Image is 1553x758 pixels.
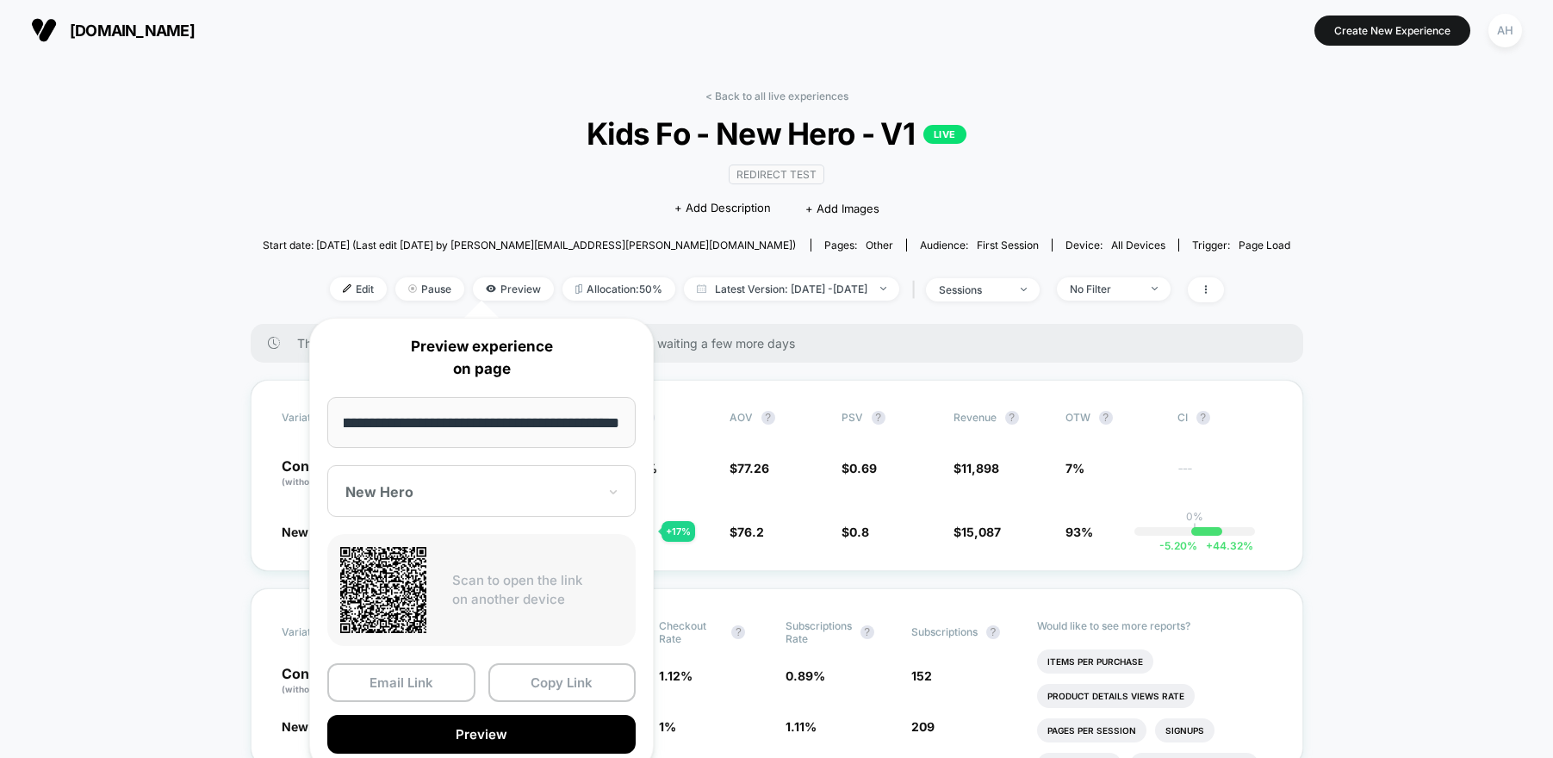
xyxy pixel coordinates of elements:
span: Page Load [1239,239,1290,252]
p: 0% [1186,510,1203,523]
button: Email Link [327,663,475,702]
span: Allocation: 50% [562,277,675,301]
p: | [1193,523,1196,536]
span: Pause [395,277,464,301]
li: Items Per Purchase [1037,649,1153,674]
p: Control [282,667,390,696]
span: Device: [1052,239,1178,252]
li: Pages Per Session [1037,718,1146,742]
span: $ [954,525,1001,539]
span: | [908,277,926,302]
p: LIVE [923,125,966,144]
p: Control [282,459,376,488]
span: Variation [282,619,376,645]
li: Signups [1155,718,1214,742]
span: 7% [1065,461,1084,475]
span: 15,087 [961,525,1001,539]
span: Revenue [954,411,997,424]
button: ? [1196,411,1210,425]
p: Would like to see more reports? [1037,619,1272,632]
button: AH [1483,13,1527,48]
span: (without changes) [282,476,359,487]
button: [DOMAIN_NAME] [26,16,200,44]
span: Start date: [DATE] (Last edit [DATE] by [PERSON_NAME][EMAIL_ADDRESS][PERSON_NAME][DOMAIN_NAME]) [263,239,796,252]
button: Copy Link [488,663,637,702]
span: First Session [977,239,1039,252]
button: ? [1005,411,1019,425]
span: 1.11 % [786,719,817,734]
span: PSV [842,411,863,424]
span: Subscriptions [911,625,978,638]
span: 0.8 [849,525,869,539]
span: [DOMAIN_NAME] [70,22,195,40]
div: Trigger: [1192,239,1290,252]
span: $ [954,461,999,475]
span: + Add Description [674,200,771,217]
button: ? [731,625,745,639]
span: + [1206,539,1213,552]
span: Checkout Rate [659,619,723,645]
div: AH [1488,14,1522,47]
span: New Hero [282,719,339,734]
div: Pages: [824,239,893,252]
span: 0.89 % [786,668,825,683]
span: Redirect Test [729,165,824,184]
button: ? [986,625,1000,639]
span: CI [1177,411,1272,425]
span: There are still no statistically significant results. We recommend waiting a few more days [297,336,1269,351]
span: Edit [330,277,387,301]
span: Latest Version: [DATE] - [DATE] [684,277,899,301]
span: (without changes) [282,684,359,694]
span: Subscriptions Rate [786,619,852,645]
div: No Filter [1070,283,1139,295]
span: Kids Fo - New Hero - V1 [314,115,1239,152]
span: $ [730,461,769,475]
img: calendar [697,284,706,293]
li: Product Details Views Rate [1037,684,1195,708]
span: OTW [1065,411,1160,425]
button: ? [872,411,885,425]
p: Scan to open the link on another device [452,571,623,610]
img: end [1152,287,1158,290]
span: Preview [473,277,554,301]
span: $ [842,525,869,539]
img: rebalance [575,284,582,294]
p: Preview experience on page [327,336,636,380]
span: + Add Images [805,202,879,215]
span: all devices [1111,239,1165,252]
span: --- [1177,463,1272,488]
span: -5.20 % [1159,539,1197,552]
span: 152 [911,668,932,683]
img: end [880,287,886,290]
button: Preview [327,715,636,754]
div: sessions [939,283,1008,296]
span: 209 [911,719,935,734]
img: end [408,284,417,293]
div: + 17 % [662,521,695,542]
img: end [1021,288,1027,291]
span: 1.12 % [659,668,693,683]
span: Variation [282,411,376,425]
img: edit [343,284,351,293]
button: Create New Experience [1314,16,1470,46]
img: Visually logo [31,17,57,43]
span: $ [842,461,877,475]
button: ? [860,625,874,639]
span: other [866,239,893,252]
span: 76.2 [737,525,764,539]
span: 77.26 [737,461,769,475]
span: AOV [730,411,753,424]
span: 44.32 % [1197,539,1253,552]
span: New Hero [282,525,339,539]
button: ? [1099,411,1113,425]
span: 0.69 [849,461,877,475]
button: ? [761,411,775,425]
span: 93% [1065,525,1093,539]
a: < Back to all live experiences [705,90,848,103]
span: $ [730,525,764,539]
div: Audience: [920,239,1039,252]
span: 11,898 [961,461,999,475]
